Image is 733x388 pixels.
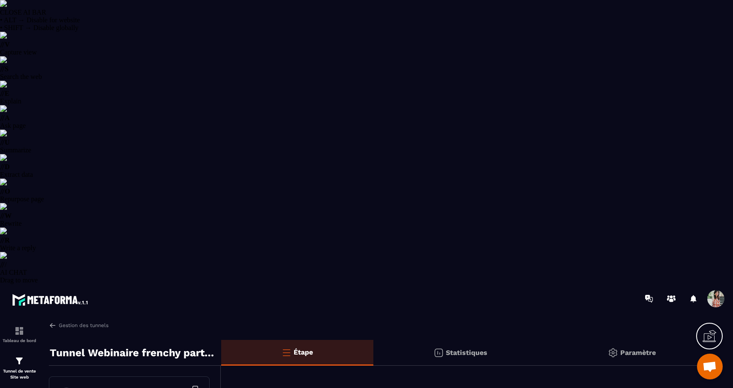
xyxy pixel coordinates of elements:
[49,321,108,329] a: Gestion des tunnels
[2,349,36,387] a: formationformationTunnel de vente Site web
[697,354,723,379] div: Ouvrir le chat
[14,356,24,366] img: formation
[433,348,444,358] img: stats.20deebd0.svg
[50,344,215,361] p: Tunnel Webinaire frenchy partners
[294,348,313,356] p: Étape
[608,348,618,358] img: setting-gr.5f69749f.svg
[281,347,291,358] img: bars-o.4a397970.svg
[49,321,57,329] img: arrow
[2,368,36,380] p: Tunnel de vente Site web
[14,326,24,336] img: formation
[2,319,36,349] a: formationformationTableau de bord
[446,349,487,357] p: Statistiques
[2,338,36,343] p: Tableau de bord
[12,292,89,307] img: logo
[620,349,656,357] p: Paramètre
